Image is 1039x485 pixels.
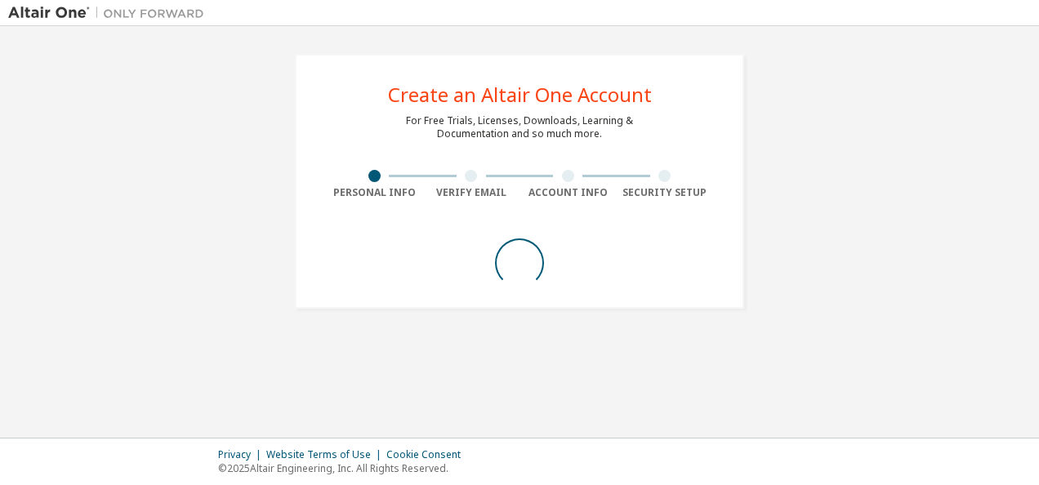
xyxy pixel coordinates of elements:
img: Altair One [8,5,212,21]
div: Personal Info [326,186,423,199]
div: Cookie Consent [386,448,470,461]
div: Verify Email [423,186,520,199]
p: © 2025 Altair Engineering, Inc. All Rights Reserved. [218,461,470,475]
div: Create an Altair One Account [388,85,652,105]
div: For Free Trials, Licenses, Downloads, Learning & Documentation and so much more. [406,114,633,140]
div: Account Info [519,186,617,199]
div: Security Setup [617,186,714,199]
div: Website Terms of Use [266,448,386,461]
div: Privacy [218,448,266,461]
